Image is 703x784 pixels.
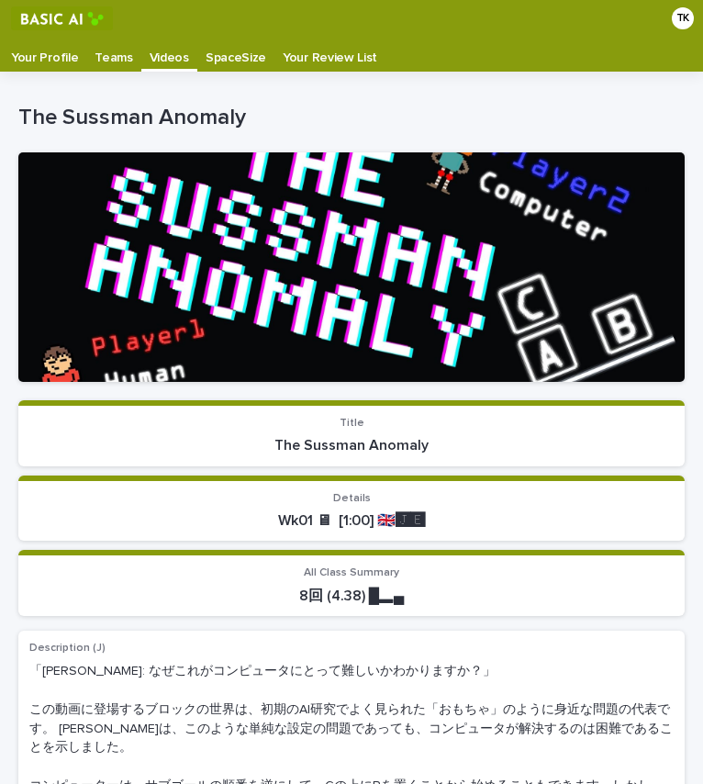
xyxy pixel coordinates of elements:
[141,37,197,69] a: Videos
[18,105,677,131] p: The Sussman Anomaly
[197,37,274,72] a: SpaceSize
[672,7,694,29] div: TK
[340,418,364,429] span: Title
[283,37,377,66] p: Your Review List
[29,512,674,530] p: Wk01 🖥 [1:00] 🇬🇧🅹️🅴️
[11,37,78,66] p: Your Profile
[274,37,385,72] a: Your Review List
[29,437,674,454] p: The Sussman Anomaly
[29,588,674,605] p: 8回 (4.38) █▂▄
[95,37,132,66] p: Teams
[304,567,399,578] span: All Class Summary
[11,6,113,30] img: RtIB8pj2QQiOZo6waziI
[3,37,86,72] a: Your Profile
[150,37,189,66] p: Videos
[86,37,140,72] a: Teams
[29,643,106,654] span: Description (J)
[206,37,266,66] p: SpaceSize
[333,493,371,504] span: Details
